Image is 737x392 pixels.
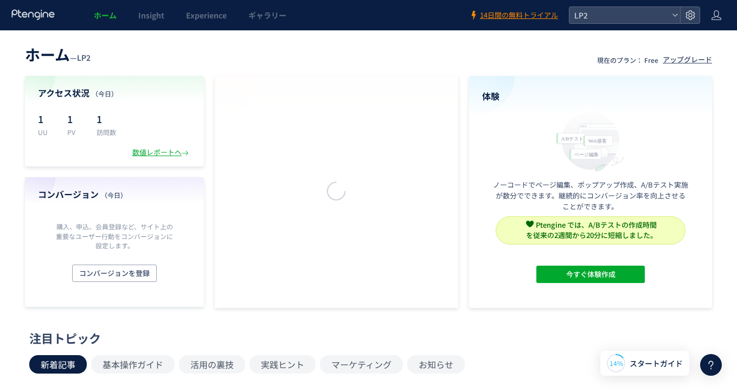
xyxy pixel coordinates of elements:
[53,222,176,249] p: 購入、申込、会員登録など、サイト上の重要なユーザー行動をコンバージョンに設定します。
[551,109,630,172] img: home_experience_onbo_jp-C5-EgdA0.svg
[29,330,702,346] div: 注目トピック
[132,147,191,158] div: 数値レポートへ
[610,358,623,368] span: 14%
[25,43,91,65] div: —
[179,355,245,374] button: 活用の裏技
[97,127,116,137] p: 訪問数
[536,266,645,283] button: 今すぐ体験作成
[38,188,191,201] h4: コンバージョン
[480,10,558,21] span: 14日間の無料トライアル
[566,266,615,283] span: 今すぐ体験作成
[29,355,87,374] button: 新着記事
[493,179,688,212] p: ノーコードでページ編集、ポップアップ作成、A/Bテスト実施が数分でできます。継続的にコンバージョン率を向上させることができます。
[25,43,70,65] span: ホーム
[138,10,164,21] span: Insight
[38,87,191,99] h4: アクセス状況
[38,127,54,137] p: UU
[94,10,117,21] span: ホーム
[79,265,150,282] span: コンバージョンを登録
[526,220,534,228] img: svg+xml,%3c
[597,55,658,65] p: 現在のプラン： Free
[571,7,668,23] span: LP2
[67,127,84,137] p: PV
[249,355,316,374] button: 実践ヒント
[101,190,127,200] span: （今日）
[91,355,175,374] button: 基本操作ガイド
[67,110,84,127] p: 1
[482,90,700,102] h4: 体験
[407,355,465,374] button: お知らせ
[92,89,118,98] span: （今日）
[97,110,116,127] p: 1
[663,55,712,65] div: アップグレード
[248,10,286,21] span: ギャラリー
[77,52,91,63] span: LP2
[72,265,157,282] button: コンバージョンを登録
[630,358,683,369] span: スタートガイド
[320,355,403,374] button: マーケティング
[526,220,657,240] span: Ptengine では、A/Bテストの作成時間 を従来の2週間から20分に短縮しました。
[38,110,54,127] p: 1
[186,10,227,21] span: Experience
[469,10,558,21] a: 14日間の無料トライアル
